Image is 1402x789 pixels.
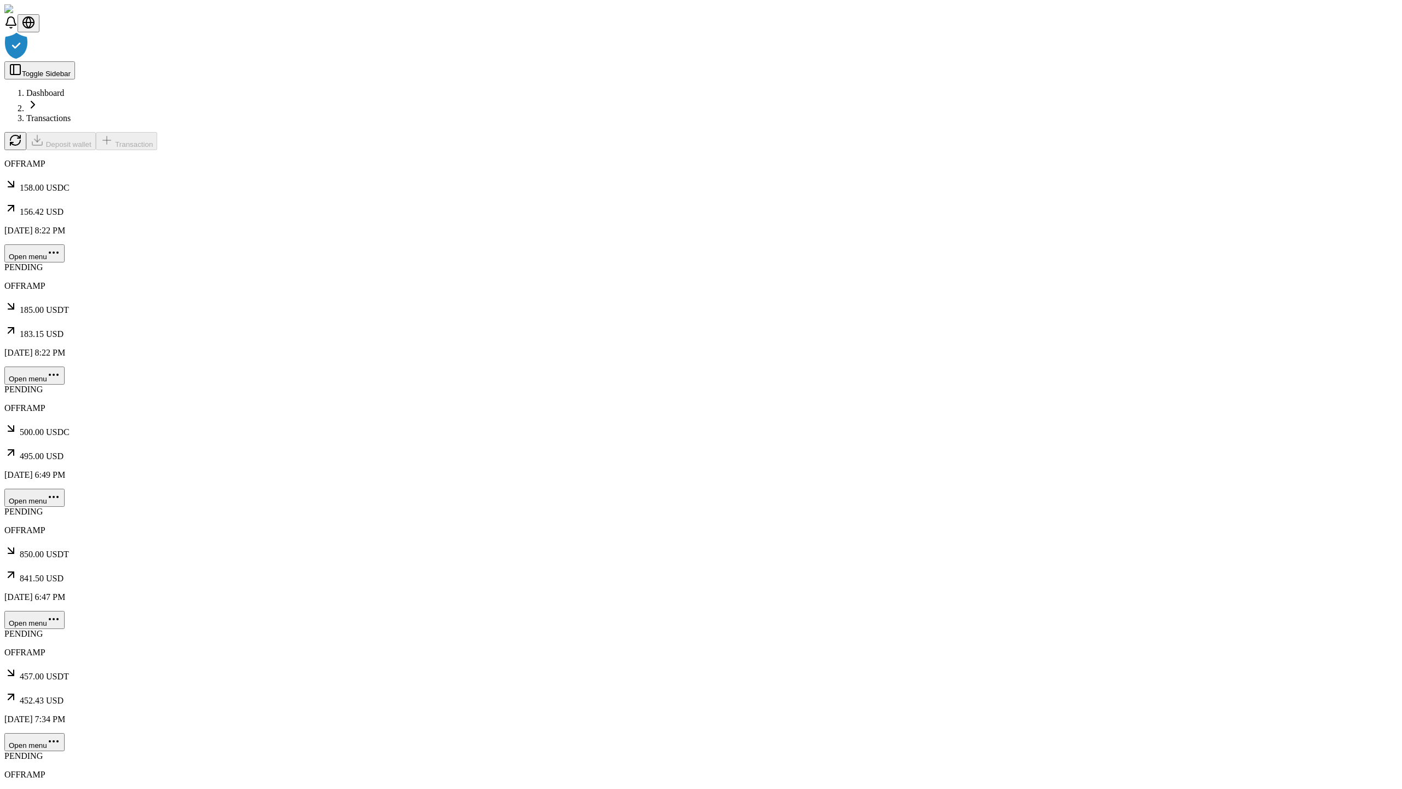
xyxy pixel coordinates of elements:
p: OFFRAMP [4,770,1398,780]
button: Open menu [4,489,65,507]
div: PENDING [4,751,1398,761]
span: Toggle Sidebar [22,70,71,78]
div: PENDING [4,262,1398,272]
button: Deposit wallet [26,132,96,150]
p: OFFRAMP [4,525,1398,535]
p: 183.15 USD [4,324,1398,339]
p: OFFRAMP [4,281,1398,291]
span: Open menu [9,741,47,750]
span: Deposit wallet [46,140,91,148]
p: 185.00 USDT [4,300,1398,315]
button: Toggle Sidebar [4,61,75,79]
button: Open menu [4,367,65,385]
div: PENDING [4,385,1398,395]
p: 156.42 USD [4,202,1398,217]
p: 495.00 USD [4,446,1398,461]
button: Open menu [4,733,65,751]
button: Open menu [4,244,65,262]
p: 841.50 USD [4,568,1398,584]
p: 452.43 USD [4,690,1398,706]
p: 158.00 USDC [4,178,1398,193]
p: [DATE] 6:47 PM [4,592,1398,602]
p: [DATE] 8:22 PM [4,348,1398,358]
p: 500.00 USDC [4,422,1398,437]
p: 457.00 USDT [4,666,1398,682]
button: Transaction [96,132,158,150]
p: [DATE] 7:34 PM [4,714,1398,724]
span: Open menu [9,619,47,627]
div: PENDING [4,629,1398,639]
p: OFFRAMP [4,648,1398,658]
a: Transactions [26,113,71,123]
img: ShieldPay Logo [4,4,70,14]
span: Open menu [9,375,47,383]
button: Open menu [4,611,65,629]
nav: breadcrumb [4,88,1398,123]
p: [DATE] 6:49 PM [4,470,1398,480]
p: [DATE] 8:22 PM [4,226,1398,236]
p: OFFRAMP [4,403,1398,413]
a: Dashboard [26,88,64,98]
div: PENDING [4,507,1398,517]
p: 850.00 USDT [4,544,1398,559]
span: Open menu [9,253,47,261]
span: Transaction [115,140,153,148]
p: OFFRAMP [4,159,1398,169]
span: Open menu [9,497,47,505]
